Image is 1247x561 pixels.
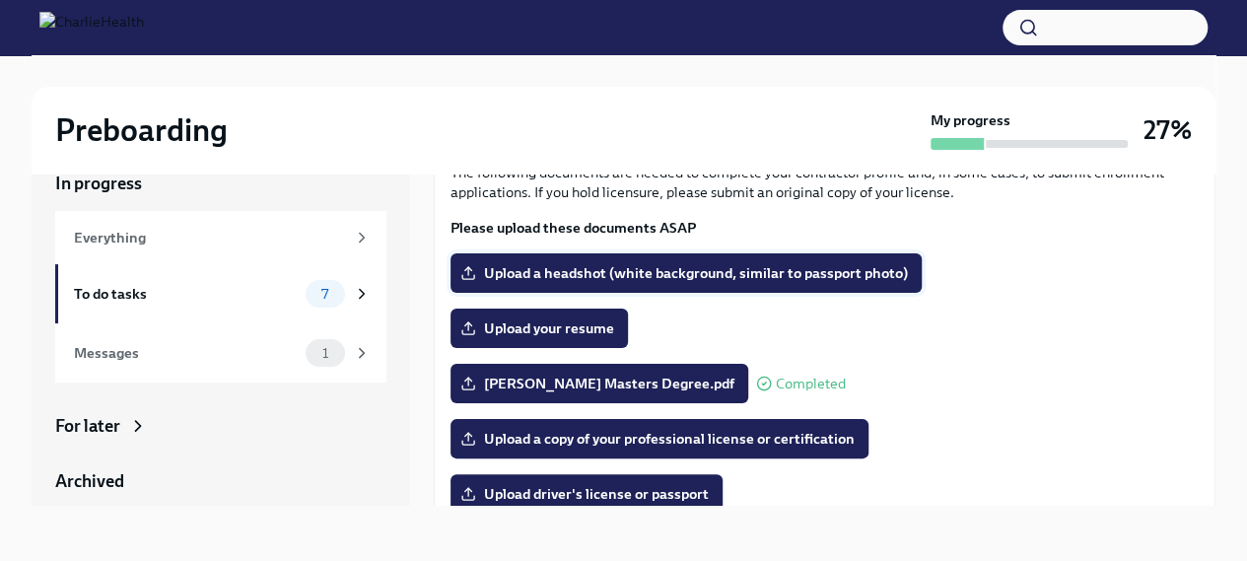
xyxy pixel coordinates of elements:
[931,110,1010,130] strong: My progress
[55,110,228,150] h2: Preboarding
[55,414,386,438] a: For later
[450,419,868,458] label: Upload a copy of your professional license or certification
[74,283,298,305] div: To do tasks
[450,474,723,514] label: Upload driver's license or passport
[310,287,340,302] span: 7
[39,12,144,43] img: CharlieHealth
[464,484,709,504] span: Upload driver's license or passport
[450,309,628,348] label: Upload your resume
[776,377,846,391] span: Completed
[450,163,1199,202] p: The following documents are needed to complete your contractor profile and, in some cases, to sub...
[464,263,908,283] span: Upload a headshot (white background, similar to passport photo)
[450,364,748,403] label: [PERSON_NAME] Masters Degree.pdf
[450,253,922,293] label: Upload a headshot (white background, similar to passport photo)
[464,374,734,393] span: [PERSON_NAME] Masters Degree.pdf
[464,318,614,338] span: Upload your resume
[74,227,345,248] div: Everything
[1143,112,1192,148] h3: 27%
[450,219,696,237] strong: Please upload these documents ASAP
[464,429,855,449] span: Upload a copy of your professional license or certification
[55,264,386,323] a: To do tasks7
[55,172,386,195] a: In progress
[55,211,386,264] a: Everything
[74,342,298,364] div: Messages
[55,414,120,438] div: For later
[55,323,386,383] a: Messages1
[311,346,340,361] span: 1
[55,469,386,493] a: Archived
